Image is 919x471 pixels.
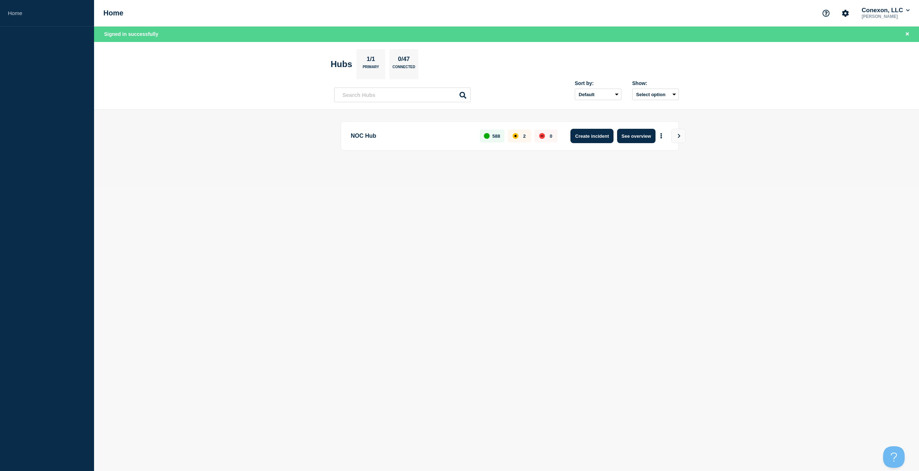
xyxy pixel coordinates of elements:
[575,80,621,86] div: Sort by:
[351,129,472,143] p: NOC Hub
[632,80,679,86] div: Show:
[860,14,911,19] p: [PERSON_NAME]
[331,59,352,69] h2: Hubs
[334,88,471,102] input: Search Hubs
[103,9,123,17] h1: Home
[860,7,911,14] button: Conexon, LLC
[550,133,552,139] p: 0
[883,446,905,468] iframe: Help Scout Beacon - Open
[617,129,655,143] button: See overview
[903,30,912,38] button: Close banner
[484,133,490,139] div: up
[838,6,853,21] button: Account settings
[657,129,666,143] button: More actions
[104,31,158,37] span: Signed in successfully
[818,6,834,21] button: Support
[671,129,686,143] button: View
[539,133,545,139] div: down
[632,89,679,100] button: Select option
[523,133,526,139] p: 2
[395,56,412,65] p: 0/47
[575,89,621,100] select: Sort by
[363,65,379,72] p: Primary
[364,56,378,65] p: 1/1
[570,129,614,143] button: Create incident
[513,133,518,139] div: affected
[493,133,500,139] p: 588
[392,65,415,72] p: Connected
